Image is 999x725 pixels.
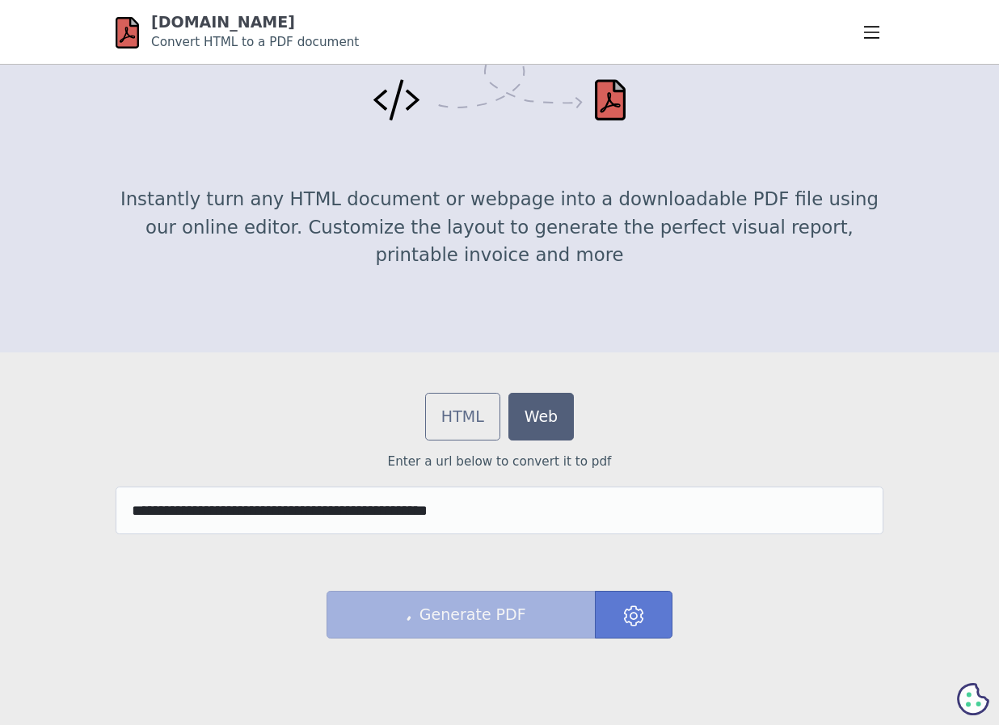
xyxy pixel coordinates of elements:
[116,453,883,471] p: Enter a url below to convert it to pdf
[373,52,626,121] img: Convert HTML to PDF
[116,15,139,51] img: html-pdf.net
[116,185,883,268] p: Instantly turn any HTML document or webpage into a downloadable PDF file using our online editor....
[957,683,989,715] svg: Cookie Preferences
[508,393,574,440] a: Web
[151,35,359,49] small: Convert HTML to a PDF document
[425,393,500,440] a: HTML
[151,13,295,31] a: [DOMAIN_NAME]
